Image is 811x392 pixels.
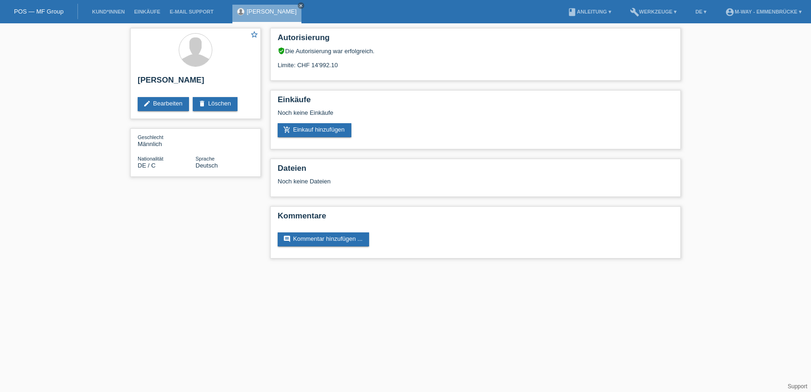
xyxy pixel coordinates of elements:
[299,3,303,8] i: close
[138,162,155,169] span: Deutschland / C / 02.05.2009
[278,55,673,69] div: Limite: CHF 14'992.10
[278,232,369,246] a: commentKommentar hinzufügen ...
[250,30,259,39] i: star_border
[278,47,285,55] i: verified_user
[278,109,673,123] div: Noch keine Einkäufe
[138,156,163,161] span: Nationalität
[196,162,218,169] span: Deutsch
[165,9,218,14] a: E-Mail Support
[250,30,259,40] a: star_border
[278,123,351,137] a: add_shopping_cartEinkauf hinzufügen
[87,9,129,14] a: Kund*innen
[196,156,215,161] span: Sprache
[720,9,806,14] a: account_circlem-way - Emmenbrücke ▾
[278,164,673,178] h2: Dateien
[138,133,196,147] div: Männlich
[725,7,734,17] i: account_circle
[278,33,673,47] h2: Autorisierung
[563,9,615,14] a: bookAnleitung ▾
[198,100,206,107] i: delete
[283,235,291,243] i: comment
[625,9,682,14] a: buildWerkzeuge ▾
[278,95,673,109] h2: Einkäufe
[567,7,577,17] i: book
[14,8,63,15] a: POS — MF Group
[691,9,711,14] a: DE ▾
[138,97,189,111] a: editBearbeiten
[138,76,253,90] h2: [PERSON_NAME]
[788,383,807,390] a: Support
[193,97,238,111] a: deleteLöschen
[283,126,291,133] i: add_shopping_cart
[630,7,639,17] i: build
[278,211,673,225] h2: Kommentare
[143,100,151,107] i: edit
[278,47,673,55] div: Die Autorisierung war erfolgreich.
[247,8,297,15] a: [PERSON_NAME]
[129,9,165,14] a: Einkäufe
[298,2,304,9] a: close
[278,178,563,185] div: Noch keine Dateien
[138,134,163,140] span: Geschlecht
